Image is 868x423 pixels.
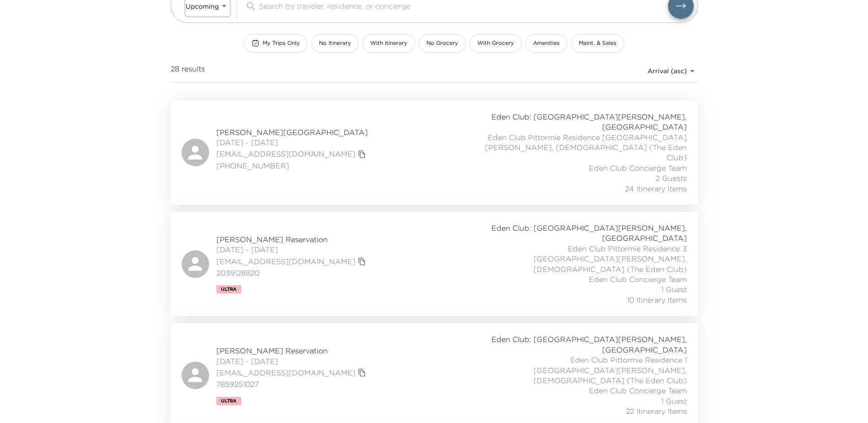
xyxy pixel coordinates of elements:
[216,149,356,159] a: [EMAIL_ADDRESS][DOMAIN_NAME]
[263,39,300,47] span: My Trips Only
[356,255,368,268] button: copy primary member email
[485,334,687,355] span: Eden Club: [GEOGRAPHIC_DATA][PERSON_NAME], [GEOGRAPHIC_DATA]
[216,161,368,171] span: [PHONE_NUMBER]
[485,244,687,274] span: Eden Club Pittormie Residence 3 [GEOGRAPHIC_DATA][PERSON_NAME], [DEMOGRAPHIC_DATA] (The Eden Club)
[244,34,307,53] button: My Trips Only
[216,127,368,137] span: [PERSON_NAME][GEOGRAPHIC_DATA]
[647,67,687,75] span: Arrival (asc)
[356,366,368,379] button: copy primary member email
[216,256,356,266] a: [EMAIL_ADDRESS][DOMAIN_NAME]
[171,101,698,205] a: [PERSON_NAME][GEOGRAPHIC_DATA][DATE] - [DATE][EMAIL_ADDRESS][DOMAIN_NAME]copy primary member emai...
[216,356,368,366] span: [DATE] - [DATE]
[589,163,687,173] span: Eden Club Concierge Team
[525,34,567,53] button: Amenities
[216,268,368,278] span: 2039128820
[311,34,359,53] button: No Itinerary
[221,287,237,292] span: Ultra
[625,184,687,194] span: 24 Itinerary Items
[216,234,368,244] span: [PERSON_NAME] Reservation
[661,396,687,406] span: 1 Guest
[485,355,687,385] span: Eden Club Pittormie Residence 1 [GEOGRAPHIC_DATA][PERSON_NAME], [DEMOGRAPHIC_DATA] (The Eden Club)
[216,137,368,147] span: [DATE] - [DATE]
[656,173,687,183] span: 2 Guests
[221,398,237,404] span: Ultra
[419,34,466,53] button: No Grocery
[485,112,687,132] span: Eden Club: [GEOGRAPHIC_DATA][PERSON_NAME], [GEOGRAPHIC_DATA]
[627,295,687,305] span: 10 Itinerary Items
[319,39,351,47] span: No Itinerary
[589,385,687,396] span: Eden Club Concierge Team
[216,244,368,255] span: [DATE] - [DATE]
[362,34,415,53] button: With Itinerary
[661,284,687,294] span: 1 Guest
[426,39,458,47] span: No Grocery
[216,379,368,389] span: 7859251027
[571,34,624,53] button: Maint. & Sales
[186,2,219,11] span: Upcoming
[485,223,687,244] span: Eden Club: [GEOGRAPHIC_DATA][PERSON_NAME], [GEOGRAPHIC_DATA]
[533,39,560,47] span: Amenities
[356,148,368,161] button: copy primary member email
[216,346,368,356] span: [PERSON_NAME] Reservation
[370,39,407,47] span: With Itinerary
[469,34,522,53] button: With Grocery
[259,0,668,11] input: Search by traveler, residence, or concierge
[485,132,687,163] span: Eden Club Pittormie Residence [GEOGRAPHIC_DATA][PERSON_NAME], [DEMOGRAPHIC_DATA] (The Eden Club)
[589,274,687,284] span: Eden Club Concierge Team
[579,39,616,47] span: Maint. & Sales
[477,39,514,47] span: With Grocery
[626,406,687,416] span: 22 Itinerary Items
[171,212,698,316] a: [PERSON_NAME] Reservation[DATE] - [DATE][EMAIL_ADDRESS][DOMAIN_NAME]copy primary member email2039...
[216,368,356,378] a: [EMAIL_ADDRESS][DOMAIN_NAME]
[171,64,205,78] span: 28 results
